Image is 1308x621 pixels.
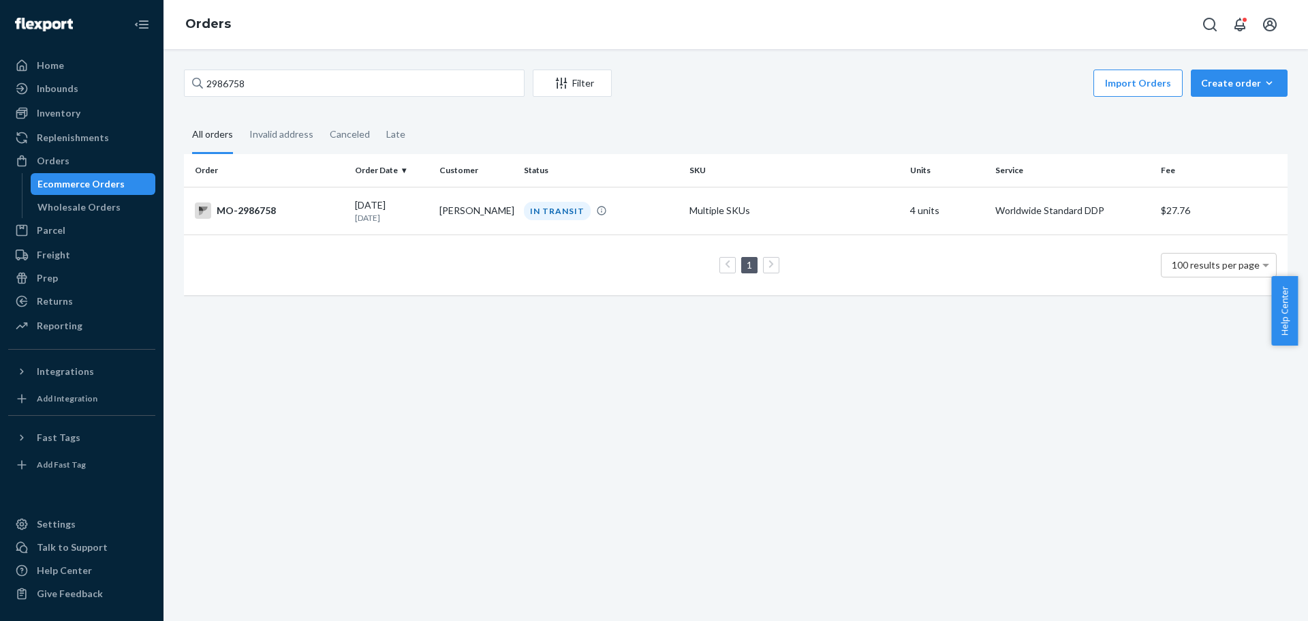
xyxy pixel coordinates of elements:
[684,154,905,187] th: SKU
[15,18,73,31] img: Flexport logo
[990,154,1155,187] th: Service
[8,454,155,476] a: Add Fast Tag
[31,196,156,218] a: Wholesale Orders
[905,187,989,234] td: 4 units
[37,224,65,237] div: Parcel
[1256,11,1283,38] button: Open account menu
[8,219,155,241] a: Parcel
[37,200,121,214] div: Wholesale Orders
[37,517,76,531] div: Settings
[8,513,155,535] a: Settings
[195,202,344,219] div: MO-2986758
[355,212,429,224] p: [DATE]
[349,154,434,187] th: Order Date
[37,393,97,404] div: Add Integration
[31,173,156,195] a: Ecommerce Orders
[518,154,684,187] th: Status
[533,76,611,90] div: Filter
[434,187,518,234] td: [PERSON_NAME]
[8,315,155,337] a: Reporting
[1172,259,1260,271] span: 100 results per page
[684,187,905,234] td: Multiple SKUs
[192,117,233,154] div: All orders
[37,541,108,554] div: Talk to Support
[905,154,989,187] th: Units
[1155,187,1288,234] td: $27.76
[249,117,313,152] div: Invalid address
[37,131,109,145] div: Replenishments
[37,294,73,308] div: Returns
[8,583,155,605] button: Give Feedback
[1155,154,1288,187] th: Fee
[8,560,155,581] a: Help Center
[184,70,525,97] input: Search orders
[524,202,591,220] div: IN TRANSIT
[8,78,155,100] a: Inbounds
[8,55,155,76] a: Home
[8,427,155,449] button: Fast Tags
[37,248,70,262] div: Freight
[1271,276,1298,346] button: Help Center
[8,244,155,266] a: Freight
[8,127,155,149] a: Replenishments
[37,82,78,95] div: Inbounds
[8,102,155,124] a: Inventory
[37,431,80,444] div: Fast Tags
[8,150,155,172] a: Orders
[355,198,429,224] div: [DATE]
[995,204,1150,217] p: Worldwide Standard DDP
[37,459,86,470] div: Add Fast Tag
[174,5,242,44] ol: breadcrumbs
[744,259,755,271] a: Page 1 is your current page
[8,388,155,410] a: Add Integration
[8,536,155,558] a: Talk to Support
[128,11,155,38] button: Close Navigation
[184,154,349,187] th: Order
[37,564,92,577] div: Help Center
[37,587,103,601] div: Give Feedback
[37,177,125,191] div: Ecommerce Orders
[1196,11,1224,38] button: Open Search Box
[37,154,69,168] div: Orders
[1093,70,1183,97] button: Import Orders
[8,290,155,312] a: Returns
[8,361,155,382] button: Integrations
[185,16,231,31] a: Orders
[1201,76,1277,90] div: Create order
[8,267,155,289] a: Prep
[37,319,82,333] div: Reporting
[37,271,58,285] div: Prep
[37,59,64,72] div: Home
[533,70,612,97] button: Filter
[37,365,94,378] div: Integrations
[1191,70,1288,97] button: Create order
[330,117,370,152] div: Canceled
[37,106,80,120] div: Inventory
[439,164,513,176] div: Customer
[1226,11,1253,38] button: Open notifications
[386,117,405,152] div: Late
